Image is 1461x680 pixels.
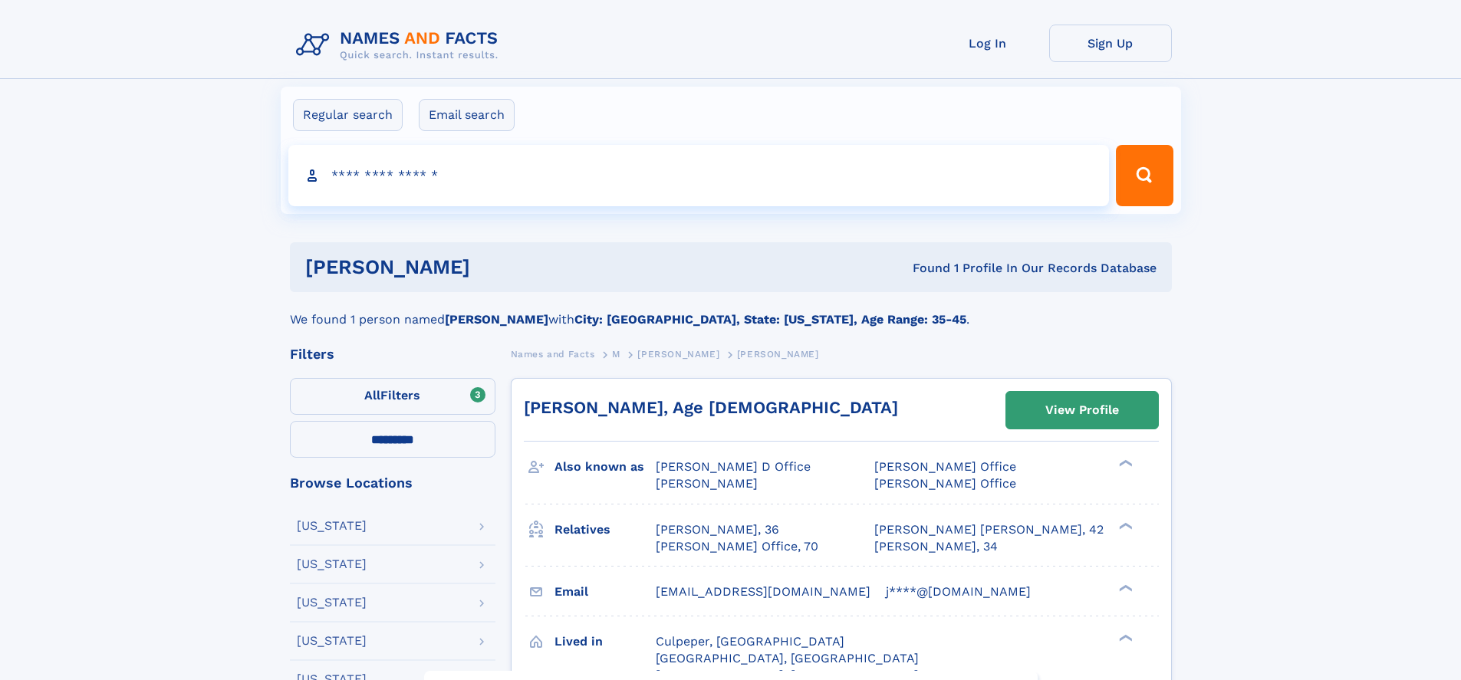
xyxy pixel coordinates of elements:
[554,454,656,480] h3: Also known as
[511,344,595,363] a: Names and Facts
[290,347,495,361] div: Filters
[612,344,620,363] a: M
[1115,583,1134,593] div: ❯
[364,388,380,402] span: All
[419,99,515,131] label: Email search
[656,476,758,491] span: [PERSON_NAME]
[290,25,511,66] img: Logo Names and Facts
[297,596,367,609] div: [US_STATE]
[1115,632,1134,642] div: ❯
[874,521,1104,538] a: [PERSON_NAME] [PERSON_NAME], 42
[656,651,919,665] span: [GEOGRAPHIC_DATA], [GEOGRAPHIC_DATA]
[737,349,819,360] span: [PERSON_NAME]
[874,476,1016,491] span: [PERSON_NAME] Office
[926,25,1049,62] a: Log In
[574,312,966,327] b: City: [GEOGRAPHIC_DATA], State: [US_STATE], Age Range: 35-45
[554,579,656,605] h3: Email
[637,349,719,360] span: [PERSON_NAME]
[297,635,367,647] div: [US_STATE]
[691,260,1157,277] div: Found 1 Profile In Our Records Database
[1115,458,1134,468] div: ❯
[297,558,367,570] div: [US_STATE]
[656,521,779,538] a: [PERSON_NAME], 36
[445,312,548,327] b: [PERSON_NAME]
[297,520,367,532] div: [US_STATE]
[1045,393,1119,428] div: View Profile
[554,629,656,655] h3: Lived in
[1116,145,1173,206] button: Search Button
[290,378,495,415] label: Filters
[305,258,692,277] h1: [PERSON_NAME]
[1115,521,1134,531] div: ❯
[554,517,656,543] h3: Relatives
[293,99,403,131] label: Regular search
[1006,392,1158,429] a: View Profile
[656,634,844,649] span: Culpeper, [GEOGRAPHIC_DATA]
[656,538,818,555] a: [PERSON_NAME] Office, 70
[524,398,898,417] a: [PERSON_NAME], Age [DEMOGRAPHIC_DATA]
[288,145,1110,206] input: search input
[656,584,870,599] span: [EMAIL_ADDRESS][DOMAIN_NAME]
[874,538,998,555] a: [PERSON_NAME], 34
[656,459,811,474] span: [PERSON_NAME] D Office
[290,476,495,490] div: Browse Locations
[290,292,1172,329] div: We found 1 person named with .
[637,344,719,363] a: [PERSON_NAME]
[874,459,1016,474] span: [PERSON_NAME] Office
[612,349,620,360] span: M
[1049,25,1172,62] a: Sign Up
